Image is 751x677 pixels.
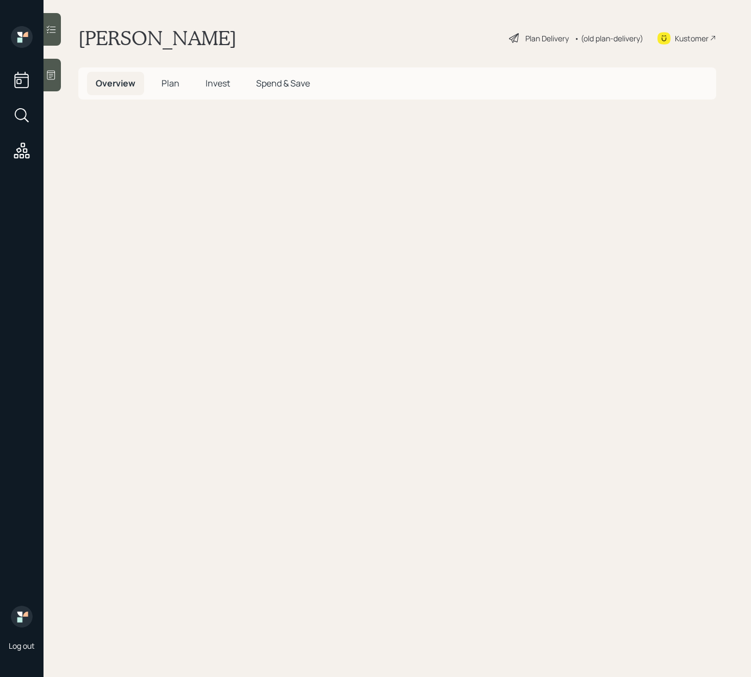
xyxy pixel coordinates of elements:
[574,33,643,44] div: • (old plan-delivery)
[525,33,569,44] div: Plan Delivery
[256,77,310,89] span: Spend & Save
[11,606,33,628] img: retirable_logo.png
[96,77,135,89] span: Overview
[162,77,179,89] span: Plan
[675,33,709,44] div: Kustomer
[206,77,230,89] span: Invest
[78,26,237,50] h1: [PERSON_NAME]
[9,641,35,651] div: Log out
